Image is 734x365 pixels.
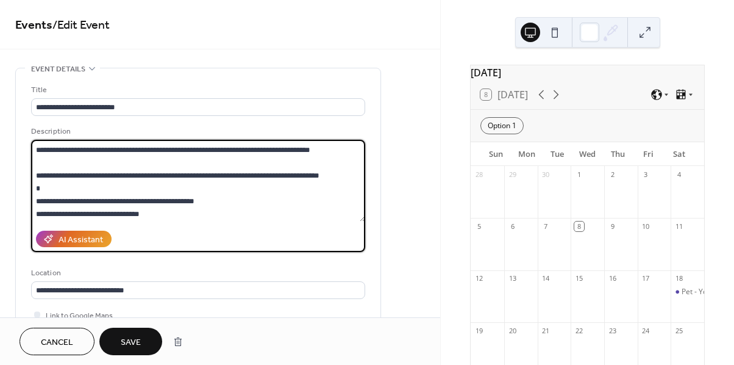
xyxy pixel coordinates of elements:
div: [DATE] [471,65,704,80]
div: 9 [608,222,617,231]
div: Description [31,125,363,138]
div: 22 [574,326,583,335]
span: Link to Google Maps [46,309,113,322]
div: Pet - YourBuddyBox Class [671,287,704,297]
div: 10 [641,222,650,231]
span: Save [121,336,141,349]
div: 16 [608,274,617,283]
div: Option 1 [480,117,524,134]
div: 21 [541,326,550,335]
div: Thu [603,142,633,167]
button: Cancel [20,328,94,355]
span: Cancel [41,336,73,349]
button: AI Assistant [36,231,112,247]
div: 11 [674,222,683,231]
div: 5 [474,222,483,231]
button: Save [99,328,162,355]
div: 3 [641,170,650,179]
div: 7 [541,222,550,231]
span: / Edit Event [52,13,110,37]
span: Event details [31,63,85,76]
div: Fri [633,142,664,167]
div: 13 [508,274,517,283]
div: 30 [541,170,550,179]
div: 12 [474,274,483,283]
div: 28 [474,170,483,179]
div: Sat [664,142,694,167]
div: Sun [480,142,511,167]
div: Mon [511,142,541,167]
div: Location [31,267,363,280]
div: 15 [574,274,583,283]
div: 18 [674,274,683,283]
div: 4 [674,170,683,179]
div: Title [31,84,363,96]
div: 20 [508,326,517,335]
div: 14 [541,274,550,283]
div: 23 [608,326,617,335]
div: Tue [542,142,572,167]
div: 17 [641,274,650,283]
div: 24 [641,326,650,335]
a: Events [15,13,52,37]
div: 1 [574,170,583,179]
div: 8 [574,222,583,231]
div: 6 [508,222,517,231]
div: Wed [572,142,603,167]
div: 25 [674,326,683,335]
div: 19 [474,326,483,335]
div: 29 [508,170,517,179]
div: 2 [608,170,617,179]
div: AI Assistant [59,234,103,247]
